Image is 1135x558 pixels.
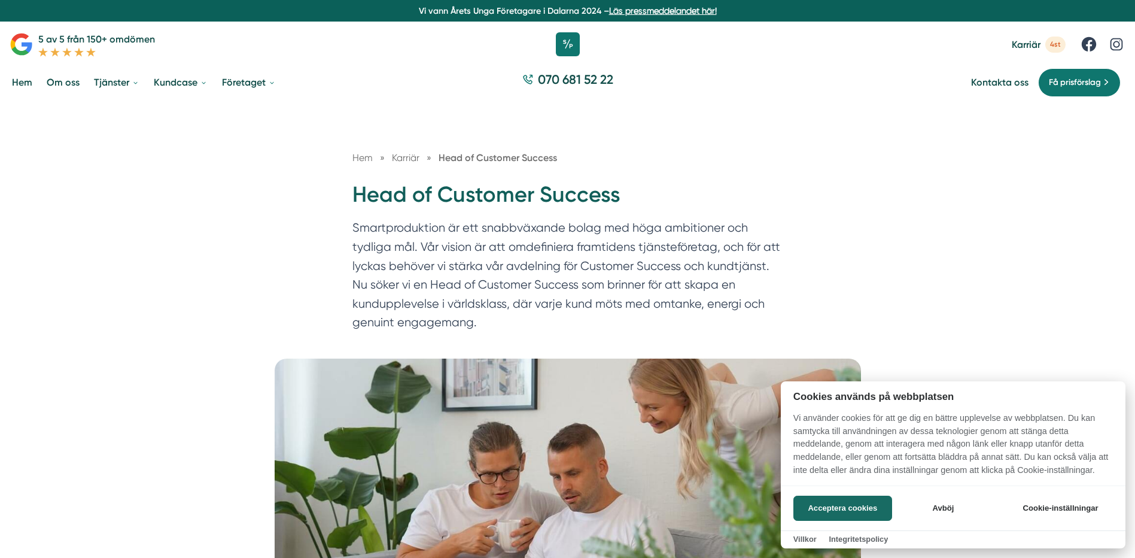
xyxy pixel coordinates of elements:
button: Cookie-inställningar [1008,496,1113,521]
button: Avböj [896,496,991,521]
a: Integritetspolicy [829,535,888,544]
button: Acceptera cookies [793,496,892,521]
p: Vi använder cookies för att ge dig en bättre upplevelse av webbplatsen. Du kan samtycka till anvä... [781,412,1125,485]
a: Villkor [793,535,817,544]
h2: Cookies används på webbplatsen [781,391,1125,402]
